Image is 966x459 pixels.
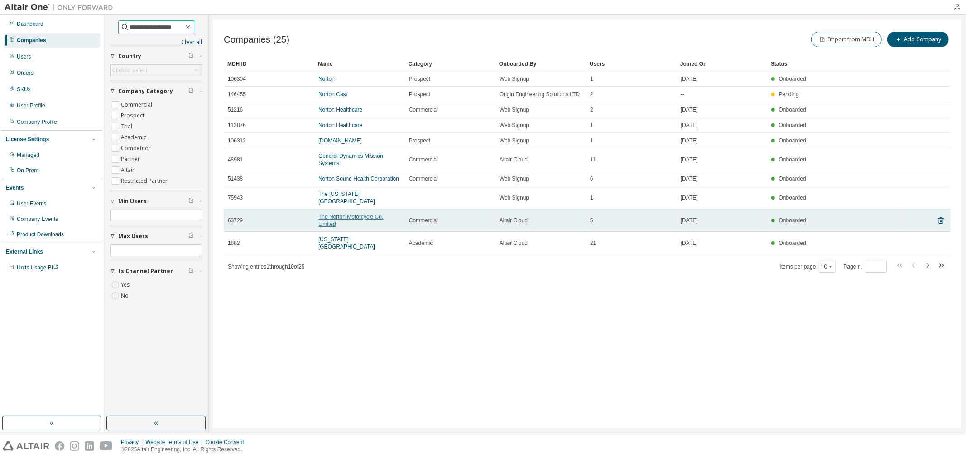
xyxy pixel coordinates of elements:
[681,217,698,224] span: [DATE]
[681,106,698,113] span: [DATE]
[188,268,194,275] span: Clear filter
[500,217,528,224] span: Altair Cloud
[590,122,593,129] span: 1
[409,175,438,182] span: Commercial
[318,236,375,250] a: [US_STATE][GEOGRAPHIC_DATA]
[318,122,362,128] a: Norton Healthcare
[17,86,31,93] div: SKUs
[779,217,806,224] span: Onboarded
[110,81,202,101] button: Company Category
[318,153,383,166] a: General Dynamics Mission Systems
[110,226,202,246] button: Max Users
[887,32,949,47] button: Add Company
[590,91,593,98] span: 2
[121,290,130,301] label: No
[85,441,94,451] img: linkedin.svg
[121,132,148,143] label: Academic
[409,239,433,247] span: Academic
[500,122,529,129] span: Web Signup
[17,264,58,271] span: Units Usage BI
[681,122,698,129] span: [DATE]
[500,75,529,83] span: Web Signup
[680,57,764,71] div: Joined On
[681,91,684,98] span: --
[118,198,147,205] span: Min Users
[590,217,593,224] span: 5
[318,214,383,227] a: The Norton Motorcycle Co. Limited
[228,75,246,83] span: 106304
[6,248,43,255] div: External Links
[228,122,246,129] span: 113876
[145,439,205,446] div: Website Terms of Use
[500,175,529,182] span: Web Signup
[17,215,58,223] div: Company Events
[500,91,580,98] span: Origin Engineering Solutions LTD
[821,263,833,270] button: 10
[779,195,806,201] span: Onboarded
[121,143,153,154] label: Competitor
[228,194,243,201] span: 75943
[681,175,698,182] span: [DATE]
[409,75,430,83] span: Prospect
[681,156,698,163] span: [DATE]
[409,137,430,144] span: Prospect
[681,194,698,201] span: [DATE]
[188,198,194,205] span: Clear filter
[779,240,806,246] span: Onboarded
[17,53,31,60] div: Users
[780,261,836,273] span: Items per page
[227,57,311,71] div: MDH ID
[112,67,148,74] div: Click to select
[224,34,289,45] span: Companies (25)
[55,441,64,451] img: facebook.svg
[590,106,593,113] span: 2
[121,110,146,121] label: Prospect
[110,261,202,281] button: Is Channel Partner
[6,184,24,191] div: Events
[318,191,375,205] a: The [US_STATE][GEOGRAPHIC_DATA]
[779,76,806,82] span: Onboarded
[681,137,698,144] span: [DATE]
[121,446,250,454] p: © 2025 Altair Engineering, Inc. All Rights Reserved.
[779,137,806,144] span: Onboarded
[499,57,582,71] div: Onboarded By
[318,137,362,144] a: [DOMAIN_NAME]
[500,137,529,144] span: Web Signup
[500,156,528,163] span: Altair Cloud
[500,106,529,113] span: Web Signup
[17,37,46,44] div: Companies
[500,194,529,201] span: Web Signup
[590,156,596,163] span: 11
[590,57,673,71] div: Users
[17,102,45,109] div: User Profile
[409,217,438,224] span: Commercial
[110,39,202,46] a: Clear all
[409,156,438,163] span: Commercial
[121,279,132,290] label: Yes
[3,441,49,451] img: altair_logo.svg
[318,76,335,82] a: Norton
[779,91,799,98] span: Pending
[110,191,202,211] button: Min Users
[121,439,145,446] div: Privacy
[110,46,202,66] button: Country
[17,151,39,159] div: Managed
[590,75,593,83] span: 1
[409,106,438,113] span: Commercial
[118,53,141,60] span: Country
[188,233,194,240] span: Clear filter
[318,57,401,71] div: Name
[779,107,806,113] span: Onboarded
[228,239,240,247] span: 1882
[228,156,243,163] span: 48981
[118,268,173,275] span: Is Channel Partner
[111,65,202,76] div: Click to select
[590,194,593,201] span: 1
[17,118,57,126] div: Company Profile
[771,57,896,71] div: Status
[318,107,362,113] a: Norton Healthcare
[318,91,347,98] a: Norton Cast
[121,154,142,165] label: Partner
[811,32,882,47] button: Import from MDH
[590,137,593,144] span: 1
